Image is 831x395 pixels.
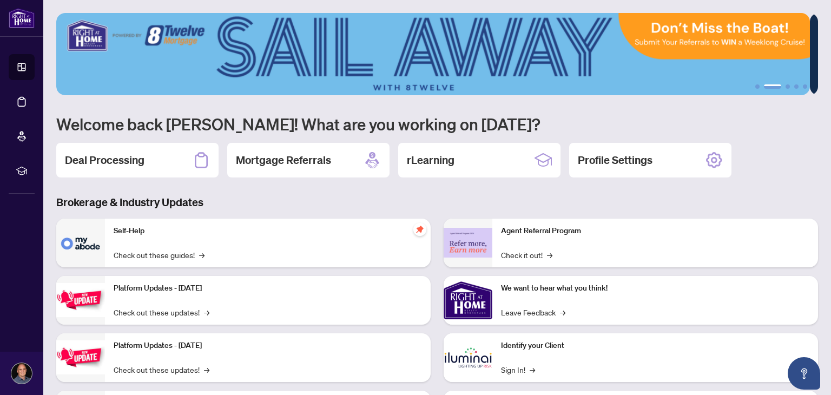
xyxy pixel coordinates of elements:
h2: Mortgage Referrals [236,153,331,168]
h2: Profile Settings [578,153,652,168]
a: Check out these updates!→ [114,364,209,376]
span: pushpin [413,223,426,236]
p: We want to hear what you think! [501,282,809,294]
p: Platform Updates - [DATE] [114,340,422,352]
img: Identify your Client [444,333,492,382]
a: Check out these updates!→ [114,306,209,318]
a: Leave Feedback→ [501,306,565,318]
button: 2 [764,84,781,89]
a: Check out these guides!→ [114,249,205,261]
img: Self-Help [56,219,105,267]
p: Identify your Client [501,340,809,352]
img: We want to hear what you think! [444,276,492,325]
button: 5 [803,84,807,89]
img: logo [9,8,35,28]
p: Self-Help [114,225,422,237]
img: Platform Updates - July 21, 2025 [56,283,105,317]
img: Agent Referral Program [444,228,492,258]
button: 4 [794,84,799,89]
button: Open asap [788,357,820,390]
a: Sign In!→ [501,364,535,376]
h3: Brokerage & Industry Updates [56,195,818,210]
img: Platform Updates - July 8, 2025 [56,340,105,374]
span: → [199,249,205,261]
span: → [204,306,209,318]
span: → [560,306,565,318]
p: Agent Referral Program [501,225,809,237]
p: Platform Updates - [DATE] [114,282,422,294]
span: → [530,364,535,376]
img: Profile Icon [11,363,32,384]
h1: Welcome back [PERSON_NAME]! What are you working on [DATE]? [56,114,818,134]
button: 3 [786,84,790,89]
span: → [547,249,552,261]
h2: Deal Processing [65,153,144,168]
a: Check it out!→ [501,249,552,261]
img: Slide 1 [56,13,810,95]
span: → [204,364,209,376]
button: 1 [755,84,760,89]
h2: rLearning [407,153,454,168]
